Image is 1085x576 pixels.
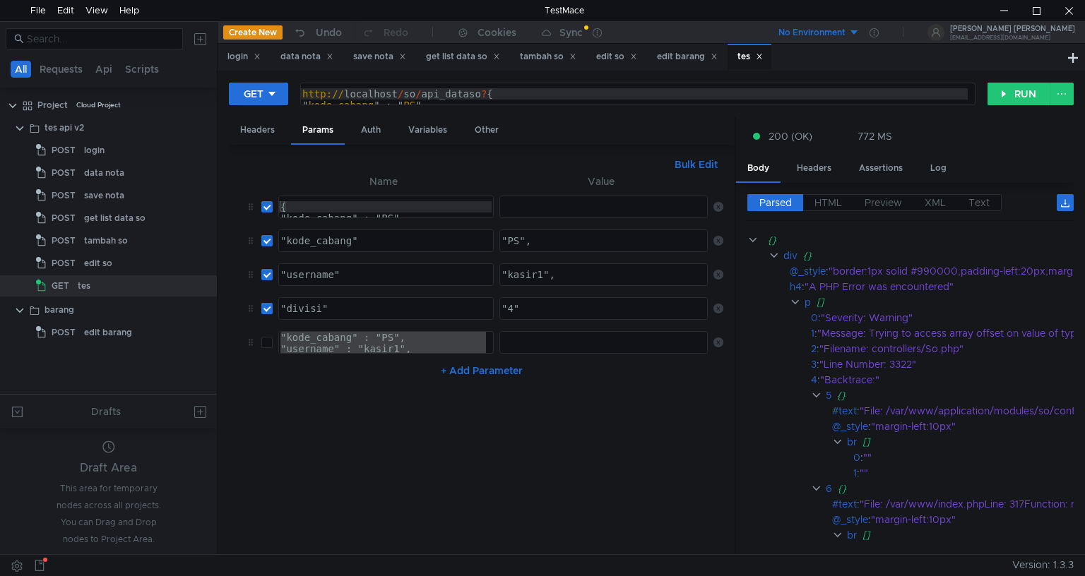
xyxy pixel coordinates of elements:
[865,196,902,209] span: Preview
[811,310,818,325] div: 0
[52,230,76,251] span: POST
[52,185,76,206] span: POST
[814,196,842,209] span: HTML
[950,25,1075,32] div: [PERSON_NAME] [PERSON_NAME]
[463,117,510,143] div: Other
[52,253,76,274] span: POST
[778,26,846,40] div: No Environment
[783,248,797,263] div: div
[426,49,500,64] div: get list data so
[785,155,843,181] div: Headers
[397,117,458,143] div: Variables
[737,49,763,64] div: tes
[494,173,707,190] th: Value
[91,403,121,420] div: Drafts
[435,362,528,379] button: + Add Parameter
[273,173,494,190] th: Name
[229,117,286,143] div: Headers
[350,117,392,143] div: Auth
[37,95,68,116] div: Project
[811,325,814,341] div: 1
[832,512,868,527] div: @_style
[84,162,124,184] div: data nota
[121,61,163,78] button: Scripts
[968,196,990,209] span: Text
[832,419,868,434] div: @_style
[223,25,283,40] button: Create New
[759,196,792,209] span: Parsed
[84,230,128,251] div: tambah so
[52,208,76,229] span: POST
[832,496,857,512] div: #text
[84,322,132,343] div: edit barang
[858,130,892,143] div: 772 MS
[811,356,817,372] div: 3
[736,155,781,183] div: Body
[919,155,958,181] div: Log
[846,527,856,543] div: br
[280,49,333,64] div: data nota
[925,196,946,209] span: XML
[520,49,576,64] div: tambah so
[84,208,146,229] div: get list data so
[832,403,857,419] div: #text
[848,155,914,181] div: Assertions
[283,22,352,43] button: Undo
[11,61,31,78] button: All
[478,24,516,41] div: Cookies
[853,450,860,465] div: 0
[227,49,261,64] div: login
[52,322,76,343] span: POST
[811,341,817,356] div: 2
[353,49,406,64] div: save nota
[596,49,637,64] div: edit so
[35,61,87,78] button: Requests
[316,24,342,41] div: Undo
[78,275,90,296] div: tes
[84,185,124,206] div: save nota
[52,162,76,184] span: POST
[52,140,76,161] span: POST
[291,117,345,145] div: Params
[846,434,856,450] div: br
[76,95,121,116] div: Cloud Project
[804,294,810,310] div: p
[84,253,112,274] div: edit so
[825,481,831,496] div: 6
[1012,555,1074,575] span: Version: 1.3.3
[27,31,174,47] input: Search...
[769,128,812,144] span: 200 (OK)
[853,543,860,558] div: 0
[352,22,418,43] button: Redo
[950,35,1075,40] div: [EMAIL_ADDRESS][DOMAIN_NAME]
[244,86,263,102] div: GET
[229,83,288,105] button: GET
[657,49,718,64] div: edit barang
[761,21,860,44] button: No Environment
[811,372,817,388] div: 4
[988,83,1050,105] button: RUN
[45,299,74,320] div: barang
[853,465,857,481] div: 1
[825,388,831,403] div: 5
[790,279,802,294] div: h4
[52,275,69,296] span: GET
[669,156,723,173] button: Bulk Edit
[91,61,117,78] button: Api
[790,263,826,279] div: @_style
[84,140,105,161] div: login
[45,117,84,138] div: tes api v2
[559,28,583,37] div: Sync
[384,24,408,41] div: Redo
